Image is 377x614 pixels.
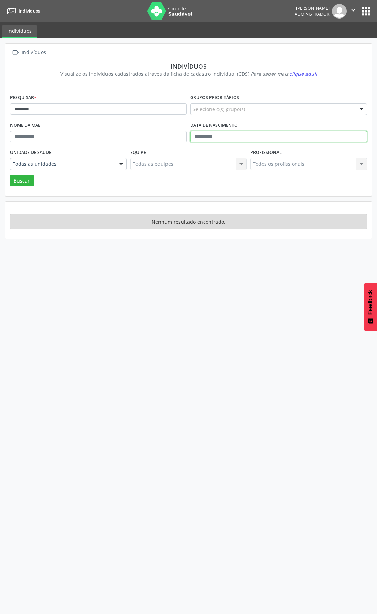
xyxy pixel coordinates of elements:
div: Nenhum resultado encontrado. [10,214,367,229]
button: apps [360,5,372,17]
a: Indivíduos [2,25,37,38]
div: Visualize os indivíduos cadastrados através da ficha de cadastro individual (CDS). [15,70,362,77]
a: Indivíduos [5,5,40,17]
label: Unidade de saúde [10,147,51,158]
button:  [347,4,360,19]
a:  Indivíduos [10,47,47,58]
i:  [349,6,357,14]
i: Para saber mais, [251,71,317,77]
div: Indivíduos [20,47,47,58]
button: Buscar [10,175,34,187]
span: Todas as unidades [13,161,112,168]
button: Feedback - Mostrar pesquisa [364,283,377,331]
label: Pesquisar [10,93,36,103]
img: img [332,4,347,19]
span: Selecione o(s) grupo(s) [193,105,245,113]
span: clique aqui! [289,71,317,77]
div: Indivíduos [15,62,362,70]
span: Indivíduos [19,8,40,14]
span: Feedback [367,290,374,315]
label: Nome da mãe [10,120,40,131]
i:  [10,47,20,58]
span: Administrador [295,11,330,17]
div: [PERSON_NAME] [295,5,330,11]
label: Profissional [250,147,282,158]
label: Grupos prioritários [190,93,239,103]
label: Equipe [130,147,146,158]
label: Data de nascimento [190,120,238,131]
